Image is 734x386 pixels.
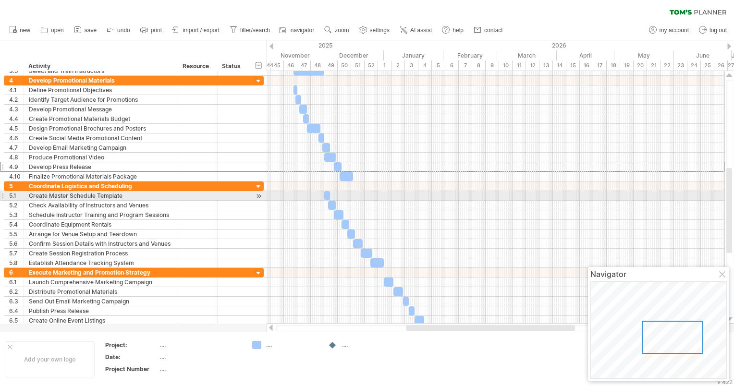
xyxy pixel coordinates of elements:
div: 10 [499,60,513,71]
div: Establish Attendance Tracking System [29,258,173,267]
span: undo [117,27,130,34]
div: 6 [9,268,24,277]
div: 26 [714,60,728,71]
div: .... [160,365,241,373]
div: 5.4 [9,220,24,229]
div: Status [222,61,243,71]
div: v 422 [717,378,733,386]
a: my account [647,24,692,36]
div: 47 [297,60,311,71]
div: 9 [486,60,499,71]
a: zoom [322,24,352,36]
div: June 2026 [674,50,732,60]
span: help [453,27,464,34]
div: 5 [432,60,445,71]
span: contact [484,27,503,34]
span: import / export [183,27,220,34]
div: 45 [270,60,284,71]
a: new [7,24,33,36]
div: 5.7 [9,249,24,258]
div: Develop Email Marketing Campaign [29,143,173,152]
div: Develop Promotional Materials [29,76,173,85]
div: Project Number [105,365,158,373]
div: 20 [634,60,647,71]
div: Develop Promotional Message [29,105,173,114]
div: February 2026 [443,50,497,60]
a: import / export [170,24,222,36]
span: navigator [291,27,314,34]
div: 17 [593,60,607,71]
div: December 2025 [324,50,384,60]
div: 24 [687,60,701,71]
div: .... [160,341,241,349]
div: 49 [324,60,338,71]
span: print [151,27,162,34]
div: Produce Promotional Video [29,153,173,162]
div: .... [160,353,241,361]
div: scroll to activity [254,191,263,201]
div: March 2026 [497,50,557,60]
div: 4.9 [9,162,24,171]
a: open [38,24,67,36]
div: Check Availability of Instructors and Venues [29,201,173,210]
div: 50 [338,60,351,71]
div: 4.7 [9,143,24,152]
div: Create Master Schedule Template [29,191,173,200]
span: settings [370,27,390,34]
div: 4.8 [9,153,24,162]
span: new [20,27,30,34]
div: 4.3 [9,105,24,114]
div: 22 [661,60,674,71]
font: Add your own logo [24,356,75,363]
div: 6.1 [9,277,24,287]
div: May 2026 [614,50,674,60]
div: Develop Press Release [29,162,173,171]
span: zoom [335,27,349,34]
div: 1 [378,60,391,71]
div: Create Online Event Listings [29,316,173,325]
div: 16 [580,60,593,71]
span: AI assist [410,27,432,34]
span: log out [710,27,727,34]
div: Define Promotional Objectives [29,85,173,95]
div: 48 [311,60,324,71]
div: Finalize Promotional Materials Package [29,172,173,181]
div: Resource [183,61,212,71]
div: 11 [513,60,526,71]
div: Project: [105,341,158,349]
span: filter/search [240,27,270,34]
div: 5.5 [9,229,24,239]
div: 15 [566,60,580,71]
div: 12 [526,60,539,71]
div: 2 [391,60,405,71]
div: 51 [351,60,365,71]
div: 4.2 [9,95,24,104]
div: 4 [418,60,432,71]
div: 3 [405,60,418,71]
div: 18 [607,60,620,71]
div: Execute Marketing and Promotion Strategy [29,268,173,277]
a: save [72,24,99,36]
div: .... [266,341,318,349]
a: filter/search [227,24,273,36]
div: .... [342,341,394,349]
div: 4.10 [9,172,24,181]
a: help [440,24,466,36]
div: Arrange for Venue Setup and Teardown [29,229,173,239]
div: 46 [284,60,297,71]
div: 23 [674,60,687,71]
div: 14 [553,60,566,71]
div: Design Promotional Brochures and Posters [29,124,173,133]
div: 6.4 [9,306,24,315]
a: settings [357,24,392,36]
div: Launch Comprehensive Marketing Campaign [29,277,173,287]
div: 6.5 [9,316,24,325]
div: 6.3 [9,297,24,306]
div: Navigator [590,269,727,279]
div: 52 [365,60,378,71]
div: 5 [9,181,24,191]
div: 7 [459,60,472,71]
a: print [138,24,165,36]
div: Create Promotional Materials Budget [29,114,173,123]
div: November 2025 [267,50,324,60]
